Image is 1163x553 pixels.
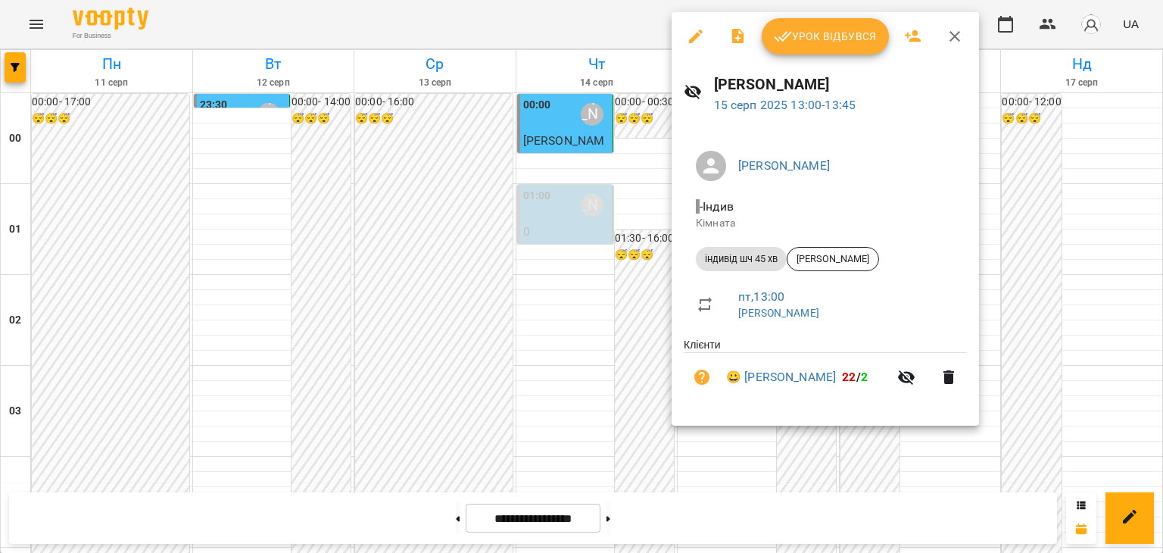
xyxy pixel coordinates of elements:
a: [PERSON_NAME] [738,307,819,319]
a: 😀 [PERSON_NAME] [726,368,836,386]
span: індивід шч 45 хв [696,252,787,266]
b: / [842,370,868,384]
a: 15 серп 2025 13:00-13:45 [714,98,856,112]
span: [PERSON_NAME] [787,252,878,266]
p: Кімната [696,216,955,231]
span: 2 [861,370,868,384]
span: Урок відбувся [774,27,877,45]
h6: [PERSON_NAME] [714,73,967,96]
span: - Індив [696,199,737,214]
a: [PERSON_NAME] [738,158,830,173]
button: Візит ще не сплачено. Додати оплату? [684,359,720,395]
a: пт , 13:00 [738,289,784,304]
button: Урок відбувся [762,18,889,55]
ul: Клієнти [684,337,967,408]
div: [PERSON_NAME] [787,247,879,271]
span: 22 [842,370,856,384]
